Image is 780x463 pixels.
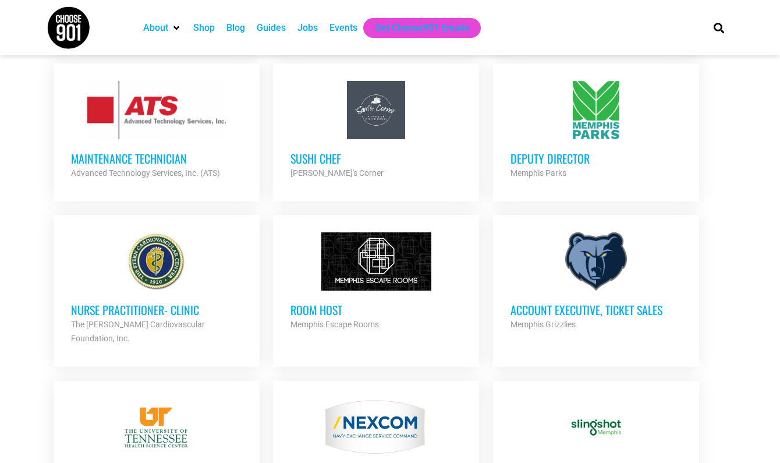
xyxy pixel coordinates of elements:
[510,302,682,317] h3: Account Executive, Ticket Sales
[290,168,384,178] strong: [PERSON_NAME]'s Corner
[71,320,205,343] strong: The [PERSON_NAME] Cardiovascular Foundation, Inc.
[493,215,699,349] a: Account Executive, Ticket Sales Memphis Grizzlies
[71,168,220,178] strong: Advanced Technology Services, Inc. (ATS)
[290,151,462,166] h3: Sushi Chef
[493,63,699,197] a: Deputy Director Memphis Parks
[329,21,357,35] a: Events
[290,302,462,317] h3: Room Host
[71,302,242,317] h3: Nurse Practitioner- Clinic
[710,18,729,37] div: Search
[137,18,187,38] div: About
[257,21,286,35] a: Guides
[297,21,318,35] a: Jobs
[143,21,168,35] a: About
[226,21,245,35] a: Blog
[71,151,242,166] h3: Maintenance Technician
[510,320,576,329] strong: Memphis Grizzlies
[193,21,215,35] a: Shop
[510,151,682,166] h3: Deputy Director
[137,18,694,38] nav: Main nav
[273,215,479,349] a: Room Host Memphis Escape Rooms
[54,215,260,363] a: Nurse Practitioner- Clinic The [PERSON_NAME] Cardiovascular Foundation, Inc.
[510,168,566,178] strong: Memphis Parks
[375,21,469,35] a: Get Choose901 Emails
[290,320,379,329] strong: Memphis Escape Rooms
[273,63,479,197] a: Sushi Chef [PERSON_NAME]'s Corner
[54,63,260,197] a: Maintenance Technician Advanced Technology Services, Inc. (ATS)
